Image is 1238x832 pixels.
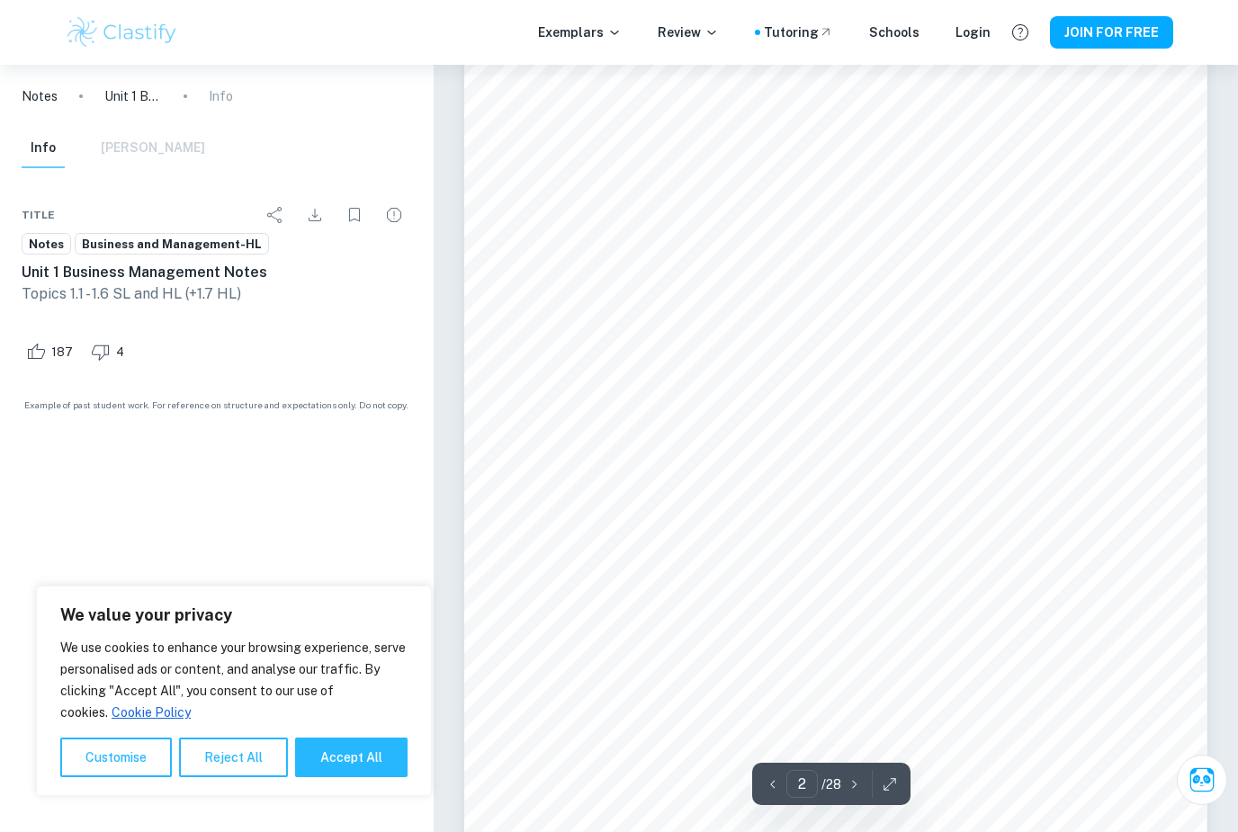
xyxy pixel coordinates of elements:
a: Business and Management-HL [75,233,269,255]
span: Notes [22,236,70,254]
button: Info [22,129,65,168]
button: Customise [60,738,172,777]
h6: Unit 1 Business Management Notes [22,262,412,283]
p: Review [658,22,719,42]
a: Notes [22,233,71,255]
div: We value your privacy [36,586,432,796]
p: Exemplars [538,22,622,42]
button: Ask Clai [1177,755,1227,805]
div: Like [22,337,83,366]
button: Reject All [179,738,288,777]
div: Download [297,197,333,233]
button: Help and Feedback [1005,17,1036,48]
p: / 28 [821,774,841,794]
p: Info [209,86,233,106]
button: Accept All [295,738,408,777]
img: Clastify logo [65,14,179,50]
div: Dislike [86,337,134,366]
a: Notes [22,86,58,106]
span: Title [22,207,55,223]
span: 187 [41,344,83,362]
span: Example of past student work. For reference on structure and expectations only. Do not copy. [22,398,412,412]
a: Tutoring [764,22,833,42]
span: 4 [106,344,134,362]
div: Report issue [376,197,412,233]
p: Unit 1 Business Management Notes [104,86,162,106]
p: We value your privacy [60,604,408,626]
div: Share [257,197,293,233]
p: We use cookies to enhance your browsing experience, serve personalised ads or content, and analys... [60,637,408,723]
a: Schools [869,22,920,42]
a: Cookie Policy [111,704,192,720]
p: Topics 1.1 - 1.6 SL and HL (+1.7 HL) [22,283,412,305]
div: Bookmark [336,197,372,233]
span: Business and Management-HL [76,236,268,254]
a: Login [955,22,991,42]
button: JOIN FOR FREE [1050,16,1173,49]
